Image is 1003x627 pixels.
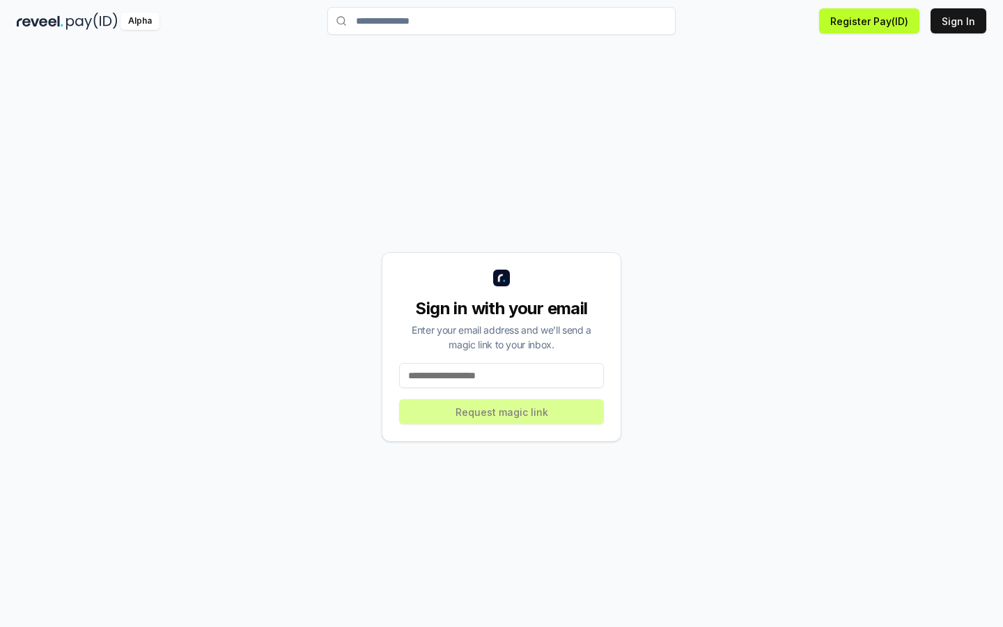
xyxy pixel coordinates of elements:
div: Enter your email address and we’ll send a magic link to your inbox. [399,323,604,352]
button: Register Pay(ID) [819,8,919,33]
button: Sign In [931,8,986,33]
img: pay_id [66,13,118,30]
div: Sign in with your email [399,297,604,320]
div: Alpha [120,13,160,30]
img: logo_small [493,270,510,286]
img: reveel_dark [17,13,63,30]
